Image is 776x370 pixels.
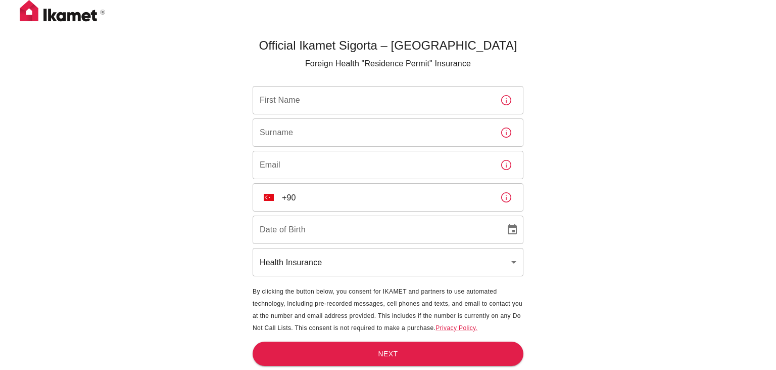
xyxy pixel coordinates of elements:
[260,188,278,207] button: Select country
[253,288,522,332] span: By clicking the button below, you consent for IKAMET and partners to use automated technology, in...
[253,37,523,54] h5: Official Ikamet Sigorta – [GEOGRAPHIC_DATA]
[253,216,498,244] input: DD/MM/YYYY
[502,220,522,240] button: Choose date
[435,324,477,332] a: Privacy Policy.
[253,248,523,276] div: Health Insurance
[253,58,523,70] p: Foreign Health "Residence Permit" Insurance
[253,342,523,366] button: Next
[264,194,274,201] img: unknown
